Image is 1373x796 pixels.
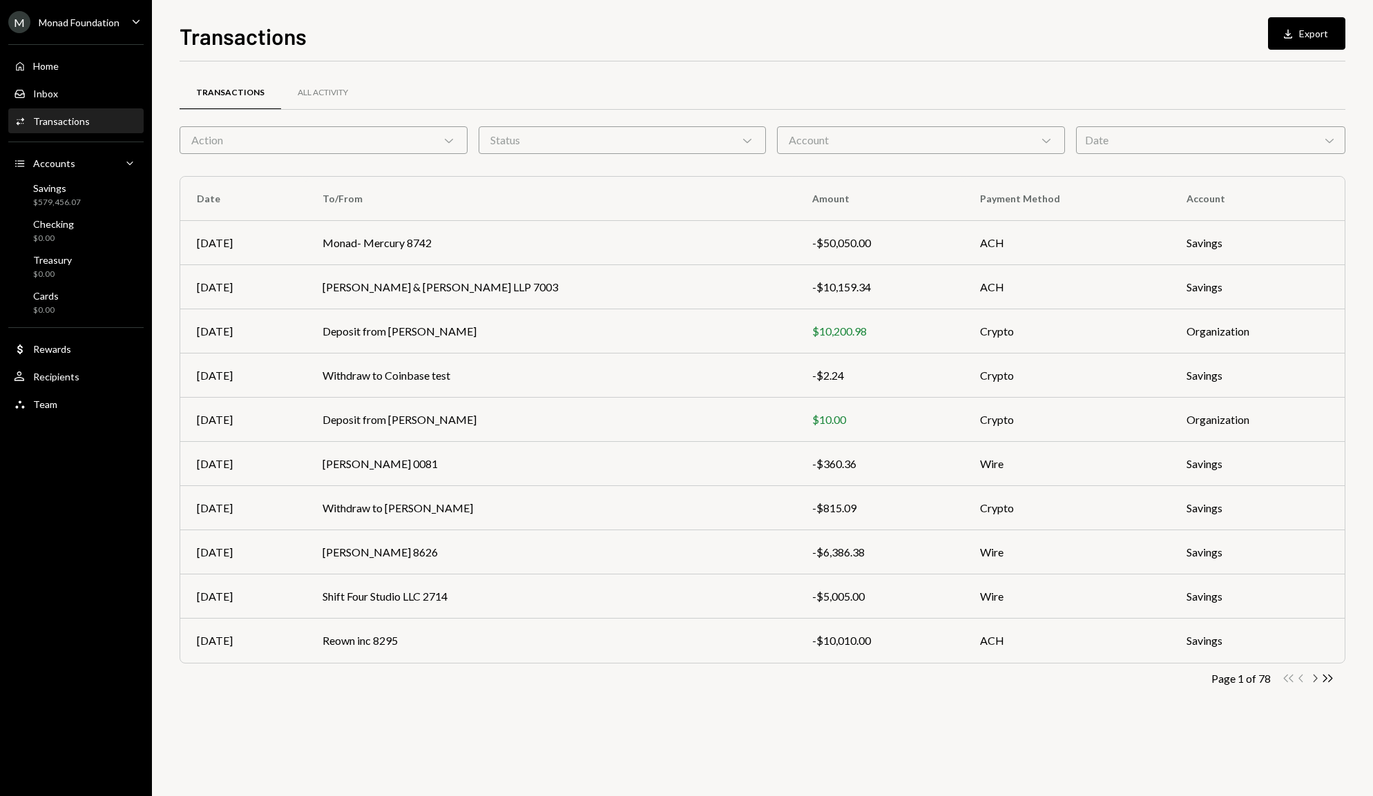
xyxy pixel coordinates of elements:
div: $0.00 [33,233,74,244]
div: All Activity [298,87,348,99]
th: Account [1170,177,1345,221]
div: Transactions [196,87,265,99]
td: Monad- Mercury 8742 [306,221,796,265]
div: Status [479,126,767,154]
th: To/From [306,177,796,221]
div: [DATE] [197,544,289,561]
div: [DATE] [197,588,289,605]
td: Savings [1170,265,1345,309]
td: Wire [963,530,1170,574]
td: Withdraw to [PERSON_NAME] [306,486,796,530]
div: [DATE] [197,632,289,649]
div: $0.00 [33,269,72,280]
a: Treasury$0.00 [8,250,144,283]
td: Crypto [963,398,1170,442]
td: [PERSON_NAME] 0081 [306,442,796,486]
td: Savings [1170,619,1345,663]
td: [PERSON_NAME] & [PERSON_NAME] LLP 7003 [306,265,796,309]
div: [DATE] [197,279,289,295]
td: Deposit from [PERSON_NAME] [306,309,796,353]
td: Withdraw to Coinbase test [306,353,796,398]
div: Cards [33,290,59,302]
div: [DATE] [197,367,289,384]
div: Transactions [33,115,90,127]
div: Page 1 of 78 [1211,672,1271,685]
td: ACH [963,619,1170,663]
td: ACH [963,265,1170,309]
div: $0.00 [33,304,59,316]
div: Home [33,60,59,72]
a: Inbox [8,81,144,106]
td: Crypto [963,486,1170,530]
td: Wire [963,574,1170,619]
div: $579,456.07 [33,197,81,208]
div: Savings [33,182,81,194]
a: Rewards [8,336,144,361]
div: -$10,159.34 [812,279,946,295]
td: Savings [1170,353,1345,398]
div: Action [180,126,468,154]
td: Savings [1170,442,1345,486]
td: ACH [963,221,1170,265]
a: Cards$0.00 [8,286,144,319]
td: Savings [1170,530,1345,574]
div: [DATE] [197,235,289,251]
div: -$10,010.00 [812,632,946,649]
div: [DATE] [197,411,289,428]
div: -$6,386.38 [812,544,946,561]
div: Recipients [33,371,79,382]
div: [DATE] [197,456,289,472]
a: Savings$579,456.07 [8,178,144,211]
h1: Transactions [180,22,307,50]
div: $10,200.98 [812,323,946,340]
th: Date [180,177,306,221]
div: [DATE] [197,323,289,340]
div: Account [777,126,1065,154]
td: Crypto [963,353,1170,398]
td: Savings [1170,221,1345,265]
div: Team [33,398,57,410]
a: Home [8,53,144,78]
td: Shift Four Studio LLC 2714 [306,574,796,619]
div: M [8,11,30,33]
a: Transactions [180,75,281,110]
td: Deposit from [PERSON_NAME] [306,398,796,442]
td: Organization [1170,398,1345,442]
td: Savings [1170,574,1345,619]
div: Treasury [33,254,72,266]
div: Inbox [33,88,58,99]
th: Payment Method [963,177,1170,221]
a: All Activity [281,75,365,110]
a: Checking$0.00 [8,214,144,247]
div: -$815.09 [812,500,946,516]
div: $10.00 [812,411,946,428]
td: [PERSON_NAME] 8626 [306,530,796,574]
div: -$2.24 [812,367,946,384]
th: Amount [796,177,963,221]
div: -$50,050.00 [812,235,946,251]
div: Monad Foundation [39,17,119,28]
td: Wire [963,442,1170,486]
button: Export [1268,17,1345,50]
div: -$360.36 [812,456,946,472]
a: Accounts [8,151,144,175]
a: Transactions [8,108,144,133]
div: Checking [33,218,74,230]
div: Date [1076,126,1345,154]
td: Savings [1170,486,1345,530]
td: Organization [1170,309,1345,353]
div: Accounts [33,157,75,169]
a: Team [8,391,144,416]
a: Recipients [8,364,144,389]
td: Crypto [963,309,1170,353]
div: [DATE] [197,500,289,516]
div: Rewards [33,343,71,355]
div: -$5,005.00 [812,588,946,605]
td: Reown inc 8295 [306,619,796,663]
